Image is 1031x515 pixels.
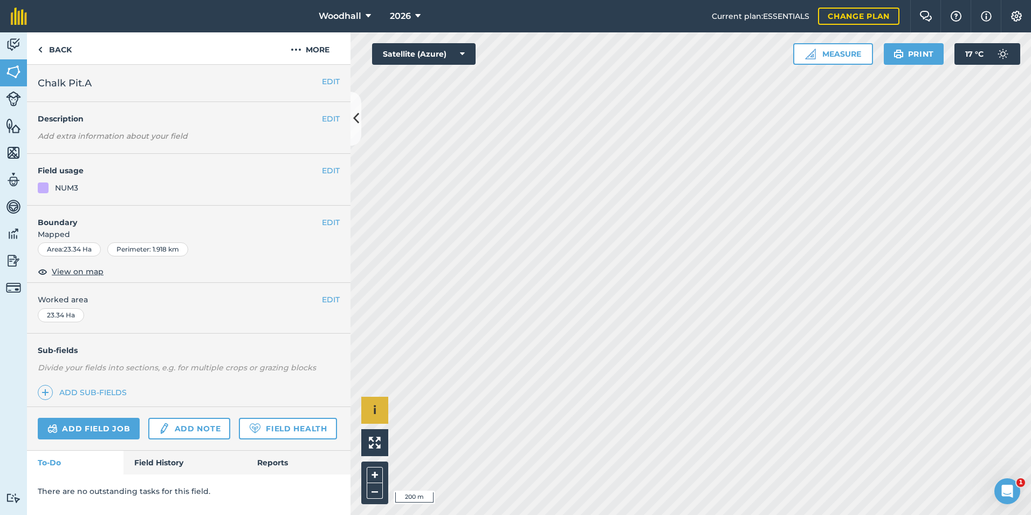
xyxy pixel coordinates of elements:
img: svg+xml;base64,PD94bWwgdmVyc2lvbj0iMS4wIiBlbmNvZGluZz0idXRmLTgiPz4KPCEtLSBHZW5lcmF0b3I6IEFkb2JlIE... [47,422,58,435]
button: + [367,467,383,483]
iframe: Intercom live chat [994,478,1020,504]
a: Back [27,32,83,64]
span: Woodhall [319,10,361,23]
em: Add extra information about your field [38,131,188,141]
img: svg+xml;base64,PD94bWwgdmVyc2lvbj0iMS4wIiBlbmNvZGluZz0idXRmLTgiPz4KPCEtLSBHZW5lcmF0b3I6IEFkb2JlIE... [992,43,1014,65]
h4: Sub-fields [27,344,350,356]
button: i [361,397,388,424]
a: Add field job [38,418,140,439]
a: Field History [123,451,246,475]
a: Add sub-fields [38,385,131,400]
a: Field Health [239,418,336,439]
img: svg+xml;base64,PD94bWwgdmVyc2lvbj0iMS4wIiBlbmNvZGluZz0idXRmLTgiPz4KPCEtLSBHZW5lcmF0b3I6IEFkb2JlIE... [6,91,21,106]
img: svg+xml;base64,PHN2ZyB4bWxucz0iaHR0cDovL3d3dy53My5vcmcvMjAwMC9zdmciIHdpZHRoPSI1NiIgaGVpZ2h0PSI2MC... [6,118,21,134]
img: svg+xml;base64,PD94bWwgdmVyc2lvbj0iMS4wIiBlbmNvZGluZz0idXRmLTgiPz4KPCEtLSBHZW5lcmF0b3I6IEFkb2JlIE... [6,493,21,503]
img: svg+xml;base64,PHN2ZyB4bWxucz0iaHR0cDovL3d3dy53My5vcmcvMjAwMC9zdmciIHdpZHRoPSI1NiIgaGVpZ2h0PSI2MC... [6,145,21,161]
img: A cog icon [1010,11,1023,22]
a: Reports [246,451,350,475]
img: svg+xml;base64,PHN2ZyB4bWxucz0iaHR0cDovL3d3dy53My5vcmcvMjAwMC9zdmciIHdpZHRoPSIxOCIgaGVpZ2h0PSIyNC... [38,265,47,278]
img: svg+xml;base64,PD94bWwgdmVyc2lvbj0iMS4wIiBlbmNvZGluZz0idXRmLTgiPz4KPCEtLSBHZW5lcmF0b3I6IEFkb2JlIE... [6,37,21,53]
img: svg+xml;base64,PHN2ZyB4bWxucz0iaHR0cDovL3d3dy53My5vcmcvMjAwMC9zdmciIHdpZHRoPSIyMCIgaGVpZ2h0PSIyNC... [291,43,301,56]
span: 17 ° C [965,43,984,65]
span: Mapped [27,228,350,240]
div: Area : 23.34 Ha [38,242,101,256]
img: svg+xml;base64,PD94bWwgdmVyc2lvbj0iMS4wIiBlbmNvZGluZz0idXRmLTgiPz4KPCEtLSBHZW5lcmF0b3I6IEFkb2JlIE... [158,422,170,435]
a: To-Do [27,451,123,475]
span: View on map [52,266,104,277]
button: EDIT [322,113,340,125]
button: EDIT [322,165,340,177]
button: EDIT [322,294,340,306]
span: Worked area [38,294,340,306]
span: i [373,403,376,417]
div: Perimeter : 1.918 km [107,242,188,256]
img: svg+xml;base64,PD94bWwgdmVyc2lvbj0iMS4wIiBlbmNvZGluZz0idXRmLTgiPz4KPCEtLSBHZW5lcmF0b3I6IEFkb2JlIE... [6,199,21,215]
button: Satellite (Azure) [372,43,476,65]
img: Two speech bubbles overlapping with the left bubble in the forefront [919,11,932,22]
img: svg+xml;base64,PHN2ZyB4bWxucz0iaHR0cDovL3d3dy53My5vcmcvMjAwMC9zdmciIHdpZHRoPSIxNCIgaGVpZ2h0PSIyNC... [42,386,49,399]
img: Ruler icon [805,49,816,59]
p: There are no outstanding tasks for this field. [38,485,340,497]
a: Add note [148,418,230,439]
img: svg+xml;base64,PD94bWwgdmVyc2lvbj0iMS4wIiBlbmNvZGluZz0idXRmLTgiPz4KPCEtLSBHZW5lcmF0b3I6IEFkb2JlIE... [6,226,21,242]
button: View on map [38,265,104,278]
a: Change plan [818,8,899,25]
img: fieldmargin Logo [11,8,27,25]
span: Chalk Pit.A [38,76,92,91]
em: Divide your fields into sections, e.g. for multiple crops or grazing blocks [38,363,316,372]
img: svg+xml;base64,PD94bWwgdmVyc2lvbj0iMS4wIiBlbmNvZGluZz0idXRmLTgiPz4KPCEtLSBHZW5lcmF0b3I6IEFkb2JlIE... [6,172,21,188]
div: 23.34 Ha [38,308,84,322]
button: Print [884,43,944,65]
img: svg+xml;base64,PHN2ZyB4bWxucz0iaHR0cDovL3d3dy53My5vcmcvMjAwMC9zdmciIHdpZHRoPSI5IiBoZWlnaHQ9IjI0Ii... [38,43,43,56]
h4: Description [38,113,340,125]
h4: Boundary [27,206,322,228]
img: A question mark icon [950,11,963,22]
button: More [270,32,350,64]
img: svg+xml;base64,PHN2ZyB4bWxucz0iaHR0cDovL3d3dy53My5vcmcvMjAwMC9zdmciIHdpZHRoPSI1NiIgaGVpZ2h0PSI2MC... [6,64,21,80]
img: svg+xml;base64,PHN2ZyB4bWxucz0iaHR0cDovL3d3dy53My5vcmcvMjAwMC9zdmciIHdpZHRoPSIxNyIgaGVpZ2h0PSIxNy... [981,10,992,23]
span: 2026 [390,10,411,23]
button: – [367,483,383,499]
button: EDIT [322,216,340,228]
img: Four arrows, one pointing top left, one top right, one bottom right and the last bottom left [369,437,381,449]
div: NUM3 [55,182,78,194]
img: svg+xml;base64,PHN2ZyB4bWxucz0iaHR0cDovL3d3dy53My5vcmcvMjAwMC9zdmciIHdpZHRoPSIxOSIgaGVpZ2h0PSIyNC... [893,48,904,60]
h4: Field usage [38,165,322,177]
button: Measure [793,43,873,65]
button: EDIT [322,76,340,87]
span: Current plan : ESSENTIALS [712,10,809,22]
button: 17 °C [954,43,1020,65]
img: svg+xml;base64,PD94bWwgdmVyc2lvbj0iMS4wIiBlbmNvZGluZz0idXRmLTgiPz4KPCEtLSBHZW5lcmF0b3I6IEFkb2JlIE... [6,280,21,295]
span: 1 [1016,478,1025,487]
img: svg+xml;base64,PD94bWwgdmVyc2lvbj0iMS4wIiBlbmNvZGluZz0idXRmLTgiPz4KPCEtLSBHZW5lcmF0b3I6IEFkb2JlIE... [6,253,21,269]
